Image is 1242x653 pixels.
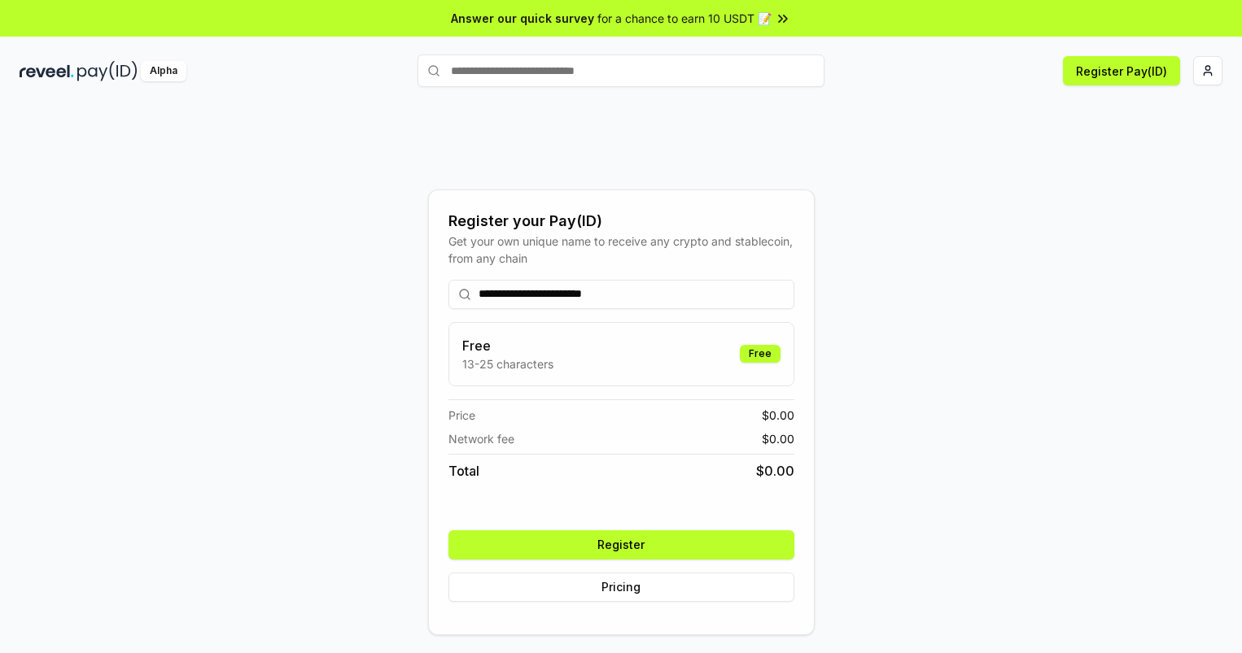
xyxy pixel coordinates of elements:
[141,61,186,81] div: Alpha
[756,461,794,481] span: $ 0.00
[20,61,74,81] img: reveel_dark
[448,407,475,424] span: Price
[448,430,514,447] span: Network fee
[448,233,794,267] div: Get your own unique name to receive any crypto and stablecoin, from any chain
[448,572,794,602] button: Pricing
[1063,56,1180,85] button: Register Pay(ID)
[462,336,553,355] h3: Free
[448,210,794,233] div: Register your Pay(ID)
[597,10,772,27] span: for a chance to earn 10 USDT 📝
[448,461,479,481] span: Total
[77,61,138,81] img: pay_id
[740,345,781,363] div: Free
[762,407,794,424] span: $ 0.00
[462,355,553,372] p: 13-25 characters
[451,10,594,27] span: Answer our quick survey
[762,430,794,447] span: $ 0.00
[448,530,794,559] button: Register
